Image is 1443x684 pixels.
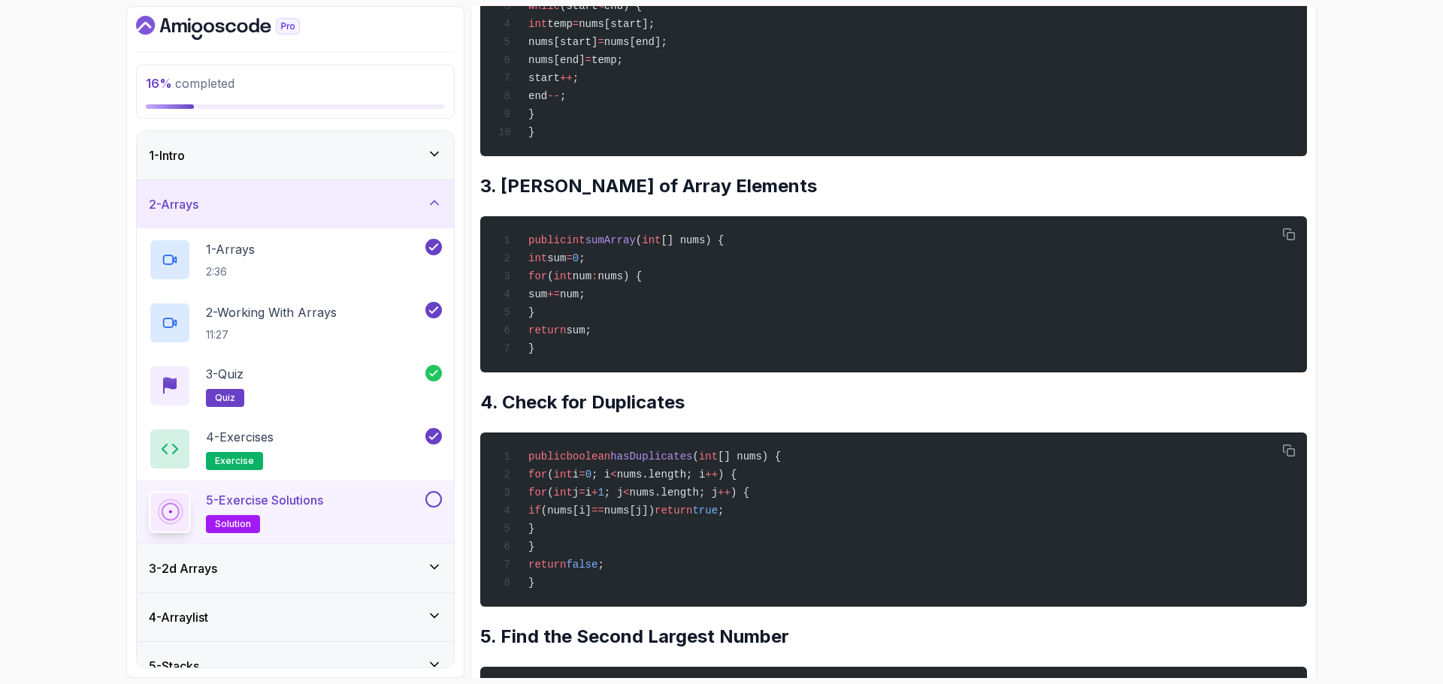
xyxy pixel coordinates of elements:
[566,252,572,264] span: =
[136,16,334,40] a: Dashboard
[146,76,172,91] span: 16 %
[528,306,534,318] span: }
[215,455,254,467] span: exercise
[591,469,610,481] span: ; i
[528,324,566,336] span: return
[610,450,692,463] span: hasDuplicates
[146,76,234,91] span: completed
[591,54,623,66] span: temp;
[528,342,534,354] span: }
[149,302,442,344] button: 2-Working With Arrays11:27
[573,270,591,282] span: num
[528,18,547,30] span: int
[566,450,610,463] span: boolean
[573,469,579,481] span: i
[528,450,566,463] span: public
[528,270,547,282] span: for
[623,487,629,499] span: <
[149,365,442,407] button: 3-Quizquiz
[579,18,655,30] span: nums[start];
[566,324,591,336] span: sum;
[705,469,718,481] span: ++
[610,469,616,481] span: <
[661,234,724,246] span: [] nums) {
[585,487,591,499] span: i
[149,239,442,281] button: 1-Arrays2:36
[137,180,454,228] button: 2-Arrays
[528,108,534,120] span: }
[137,593,454,641] button: 4-Arraylist
[718,505,724,517] span: ;
[206,264,255,279] p: 2:36
[149,428,442,470] button: 4-Exercisesexercise
[528,234,566,246] span: public
[541,505,591,517] span: (nums[i]
[692,450,698,463] span: (
[699,450,718,463] span: int
[585,54,591,66] span: =
[206,491,323,509] p: 5 - Exercise Solutions
[604,505,655,517] span: nums[j])
[604,487,623,499] span: ; j
[597,487,604,499] span: 1
[597,559,604,571] span: ;
[718,450,781,463] span: [] nums) {
[215,518,251,530] span: solution
[597,36,604,48] span: =
[560,90,566,102] span: ;
[480,174,1307,198] h2: 3. [PERSON_NAME] of Array Elements
[528,36,597,48] span: nums[start]
[149,608,208,626] h3: 4 - Arraylist
[528,541,534,553] span: }
[528,577,534,589] span: }
[206,327,337,342] p: 11:27
[149,195,198,213] h3: 2 - Arrays
[629,487,718,499] span: nums.length; j
[718,487,731,499] span: ++
[149,491,442,533] button: 5-Exercise Solutionssolution
[573,252,579,264] span: 0
[528,252,547,264] span: int
[215,392,235,404] span: quiz
[579,252,585,264] span: ;
[149,559,217,577] h3: 3 - 2d Arrays
[591,487,597,499] span: +
[547,270,553,282] span: (
[642,234,661,246] span: int
[655,505,692,517] span: return
[617,469,706,481] span: nums.length; i
[554,469,573,481] span: int
[528,54,585,66] span: nums[end]
[206,428,274,446] p: 4 - Exercises
[547,487,553,499] span: (
[528,126,534,138] span: }
[579,469,585,481] span: =
[480,390,1307,414] h2: 4. Check for Duplicates
[480,625,1307,649] h2: 5. Find the Second Largest Number
[528,469,547,481] span: for
[528,523,534,535] span: }
[528,559,566,571] span: return
[528,90,547,102] span: end
[528,487,547,499] span: for
[591,505,604,517] span: ==
[137,131,454,179] button: 1-Intro
[149,657,199,675] h3: 5 - Stacks
[718,469,737,481] span: ) {
[206,303,337,321] p: 2 - Working With Arrays
[528,505,541,517] span: if
[560,72,573,84] span: ++
[560,288,585,300] span: num;
[591,270,597,282] span: :
[566,234,585,246] span: int
[206,240,255,258] p: 1 - Arrays
[547,288,560,300] span: +=
[573,487,579,499] span: j
[585,469,591,481] span: 0
[692,505,718,517] span: true
[547,252,566,264] span: sum
[528,72,560,84] span: start
[528,288,547,300] span: sum
[636,234,642,246] span: (
[585,234,636,246] span: sumArray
